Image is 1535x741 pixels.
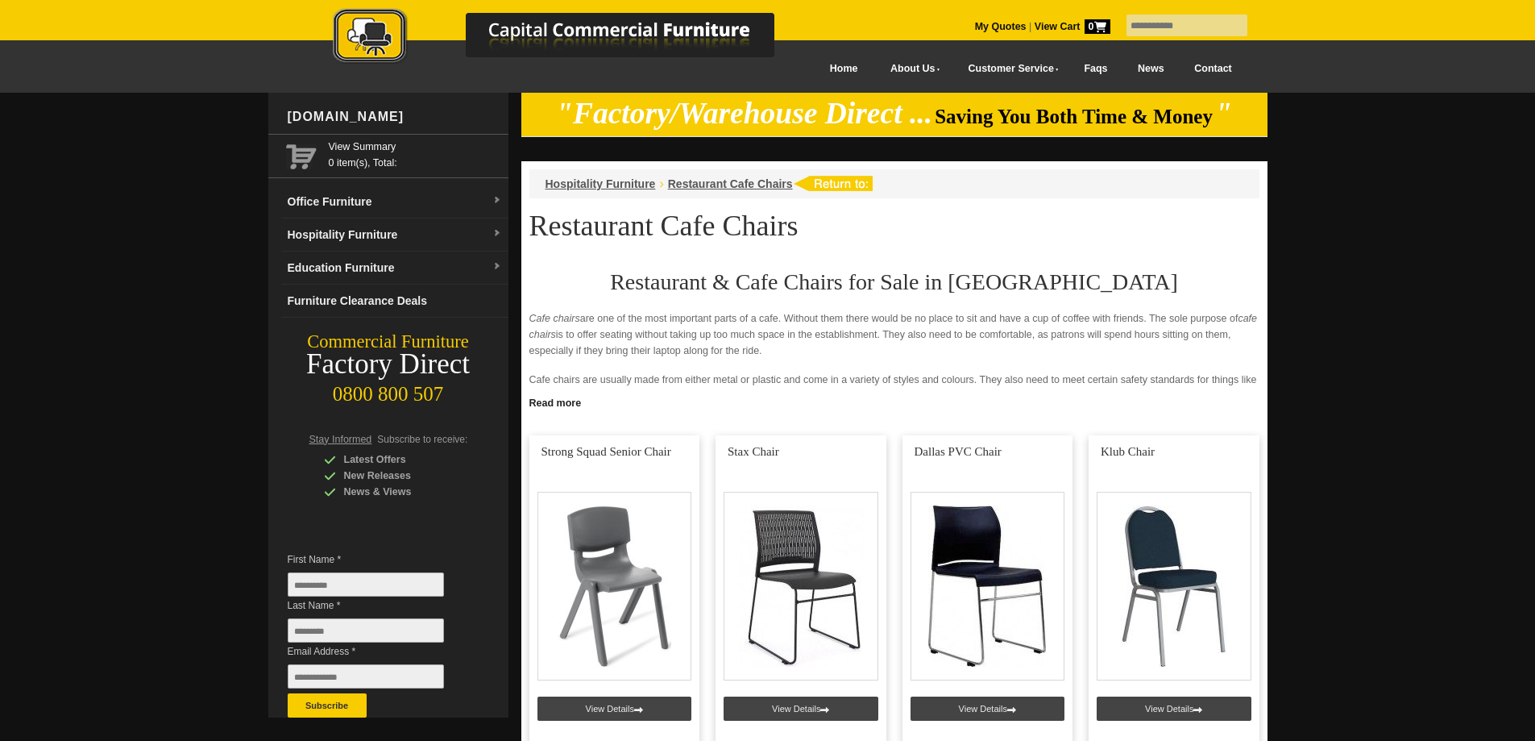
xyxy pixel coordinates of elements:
[529,210,1259,241] h1: Restaurant Cafe Chairs
[873,51,950,87] a: About Us
[935,106,1213,127] span: Saving You Both Time & Money
[281,285,508,318] a: Furniture Clearance Deals
[281,185,508,219] a: Office Furnituredropdown
[529,270,1259,294] h2: Restaurant & Cafe Chairs for Sale in [GEOGRAPHIC_DATA]
[659,176,663,192] li: ›
[324,452,477,468] div: Latest Offers
[492,229,502,239] img: dropdown
[1122,51,1179,87] a: News
[268,353,508,376] div: Factory Direct
[1069,51,1123,87] a: Faqs
[309,434,372,445] span: Stay Informed
[324,484,477,500] div: News & Views
[281,252,508,285] a: Education Furnituredropdown
[377,434,467,445] span: Subscribe to receive:
[1035,21,1110,32] strong: View Cart
[268,331,508,353] div: Commercial Furniture
[281,219,508,252] a: Hospitality Furnituredropdown
[950,51,1068,87] a: Customer Service
[288,693,367,718] button: Subscribe
[268,375,508,406] div: 0800 800 507
[529,310,1259,359] p: are one of the most important parts of a cafe. Without them there would be no place to sit and ha...
[556,97,932,130] em: "Factory/Warehouse Direct ...
[1085,19,1110,34] span: 0
[288,643,468,660] span: Email Address *
[529,313,580,324] em: Cafe chairs
[324,468,477,484] div: New Releases
[329,139,502,155] a: View Summary
[492,262,502,272] img: dropdown
[288,597,468,614] span: Last Name *
[1179,51,1247,87] a: Contact
[288,8,853,67] img: Capital Commercial Furniture Logo
[521,391,1267,411] a: Click to read more
[288,8,853,72] a: Capital Commercial Furniture Logo
[975,21,1027,32] a: My Quotes
[1215,97,1232,130] em: "
[281,93,508,141] div: [DOMAIN_NAME]
[329,139,502,169] span: 0 item(s), Total:
[492,196,502,206] img: dropdown
[546,177,656,190] a: Hospitality Furniture
[529,372,1259,420] p: Cafe chairs are usually made from either metal or plastic and come in a variety of styles and col...
[668,177,793,190] a: Restaurant Cafe Chairs
[288,618,444,643] input: Last Name *
[1031,21,1110,32] a: View Cart0
[288,552,468,568] span: First Name *
[793,176,873,191] img: return to
[288,572,444,597] input: First Name *
[288,664,444,689] input: Email Address *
